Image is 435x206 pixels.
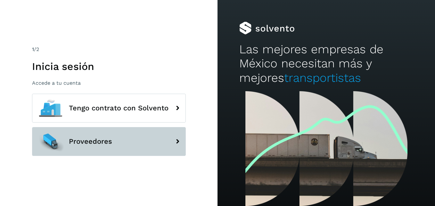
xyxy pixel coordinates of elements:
span: 1 [32,46,34,52]
button: Tengo contrato con Solvento [32,94,186,123]
span: transportistas [284,71,361,85]
div: /2 [32,46,186,53]
h2: Las mejores empresas de México necesitan más y mejores [239,42,413,85]
span: Tengo contrato con Solvento [69,104,168,112]
button: Proveedores [32,127,186,156]
h1: Inicia sesión [32,60,186,73]
span: Proveedores [69,138,112,145]
p: Accede a tu cuenta [32,80,186,86]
